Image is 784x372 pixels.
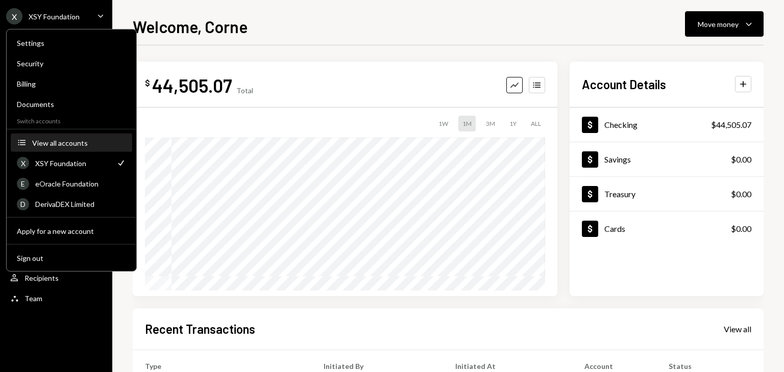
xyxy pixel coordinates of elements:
[698,19,739,30] div: Move money
[17,198,29,210] div: D
[570,108,764,142] a: Checking$44,505.07
[11,249,132,268] button: Sign out
[685,11,764,37] button: Move money
[724,323,751,334] a: View all
[11,222,132,241] button: Apply for a new account
[582,76,666,93] h2: Account Details
[11,95,132,113] a: Documents
[6,289,106,307] a: Team
[24,274,59,282] div: Recipients
[6,269,106,287] a: Recipients
[482,116,499,131] div: 3M
[11,74,132,93] a: Billing
[133,16,248,37] h1: Welcome, Corne
[505,116,521,131] div: 1Y
[7,115,136,125] div: Switch accounts
[731,153,751,166] div: $0.00
[711,119,751,131] div: $44,505.07
[604,154,631,164] div: Savings
[35,200,126,208] div: DerivaDEX Limited
[527,116,545,131] div: ALL
[724,324,751,334] div: View all
[145,78,150,88] div: $
[29,12,80,21] div: XSY Foundation
[570,211,764,246] a: Cards$0.00
[11,174,132,193] a: EeOracle Foundation
[17,100,126,109] div: Documents
[145,321,255,337] h2: Recent Transactions
[11,134,132,152] button: View all accounts
[570,177,764,211] a: Treasury$0.00
[11,195,132,213] a: DDerivaDEX Limited
[570,142,764,176] a: Savings$0.00
[17,253,126,262] div: Sign out
[35,158,110,167] div: XSY Foundation
[17,226,126,235] div: Apply for a new account
[604,189,635,199] div: Treasury
[731,188,751,200] div: $0.00
[35,179,126,188] div: eOracle Foundation
[11,54,132,72] a: Security
[11,34,132,52] a: Settings
[6,8,22,24] div: X
[458,116,476,131] div: 1M
[32,138,126,147] div: View all accounts
[434,116,452,131] div: 1W
[236,86,253,95] div: Total
[731,223,751,235] div: $0.00
[17,157,29,169] div: X
[604,120,638,129] div: Checking
[17,59,126,68] div: Security
[17,39,126,47] div: Settings
[17,79,126,88] div: Billing
[152,74,232,97] div: 44,505.07
[24,294,42,303] div: Team
[604,224,625,233] div: Cards
[17,177,29,190] div: E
